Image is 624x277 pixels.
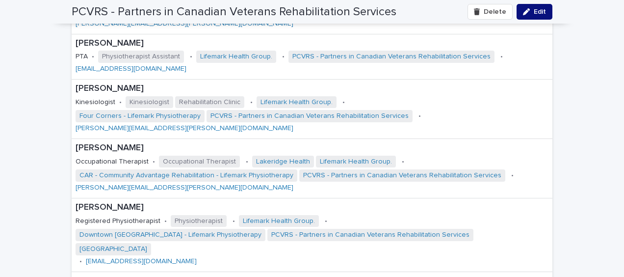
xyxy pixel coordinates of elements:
[271,231,469,239] a: PCVRS - Partners in Canadian Veterans Rehabilitation Services
[484,8,506,15] span: Delete
[159,156,240,168] span: Occupational Therapist
[72,198,552,272] a: [PERSON_NAME]Registered Physiotherapist•Physiotherapist•Lifemark Health Group. •Downtown [GEOGRAP...
[72,139,552,198] a: [PERSON_NAME]Occupational Therapist•Occupational Therapist•Lakeridge Health Lifemark Health Group...
[76,158,149,166] p: Occupational Therapist
[79,245,147,253] a: [GEOGRAPHIC_DATA]
[468,4,513,20] button: Delete
[511,171,514,180] p: •
[190,53,192,61] p: •
[342,98,345,107] p: •
[303,171,501,180] a: PCVRS - Partners in Canadian Veterans Rehabilitation Services
[98,51,184,63] span: Physiotherapist Assistant
[72,80,552,139] a: [PERSON_NAME]Kinesiologist•KinesiologistRehabilitation Clinic•Lifemark Health Group. •Four Corner...
[256,158,310,166] a: Lakeridge Health
[76,53,88,61] p: PTA
[76,38,548,49] p: [PERSON_NAME]
[282,53,285,61] p: •
[517,4,552,20] button: Edit
[79,171,293,180] a: CAR - Community Advantage Rehabilitation - Lifemark Physiotherapy
[402,158,404,166] p: •
[79,231,261,239] a: Downtown [GEOGRAPHIC_DATA] - Lifemark Physiotherapy
[171,215,227,227] span: Physiotherapist
[86,258,197,265] a: [EMAIL_ADDRESS][DOMAIN_NAME]
[79,112,201,120] a: Four Corners - Lifemark Physiotherapy
[534,8,546,15] span: Edit
[76,125,293,132] a: [PERSON_NAME][EMAIL_ADDRESS][PERSON_NAME][DOMAIN_NAME]
[292,53,491,61] a: PCVRS - Partners in Canadian Veterans Rehabilitation Services
[72,5,396,19] h2: PCVRS - Partners in Canadian Veterans Rehabilitation Services
[76,98,115,107] p: Kinesiologist
[76,65,186,72] a: [EMAIL_ADDRESS][DOMAIN_NAME]
[153,158,155,166] p: •
[233,217,235,225] p: •
[200,53,272,61] a: Lifemark Health Group.
[76,83,548,94] p: [PERSON_NAME]
[76,202,548,213] p: [PERSON_NAME]
[79,257,82,266] p: •
[250,98,253,107] p: •
[119,98,122,107] p: •
[320,158,392,166] a: Lifemark Health Group.
[72,34,552,80] a: [PERSON_NAME]PTA•Physiotherapist Assistant•Lifemark Health Group. •PCVRS - Partners in Canadian V...
[76,217,160,225] p: Registered Physiotherapist
[418,112,421,120] p: •
[76,20,293,27] a: [PERSON_NAME][EMAIL_ADDRESS][PERSON_NAME][DOMAIN_NAME]
[164,217,167,225] p: •
[76,143,548,154] p: [PERSON_NAME]
[175,96,244,109] span: Rehabilitation Clinic
[92,53,94,61] p: •
[500,53,503,61] p: •
[243,217,315,225] a: Lifemark Health Group.
[210,112,409,120] a: PCVRS - Partners in Canadian Veterans Rehabilitation Services
[126,96,173,109] span: Kinesiologist
[76,184,293,191] a: [PERSON_NAME][EMAIL_ADDRESS][PERSON_NAME][DOMAIN_NAME]
[325,217,327,225] p: •
[246,158,248,166] p: •
[260,98,333,107] a: Lifemark Health Group.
